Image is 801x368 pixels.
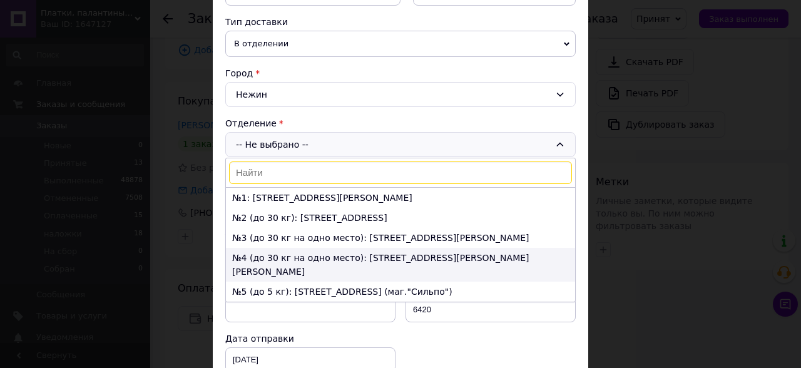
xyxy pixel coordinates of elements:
[226,228,575,248] li: №3 (до 30 кг на одно место): [STREET_ADDRESS][PERSON_NAME]
[225,132,576,157] div: -- Не выбрано --
[225,17,288,27] span: Тип доставки
[225,31,576,57] span: В отделении
[226,208,575,228] li: №2 (до 30 кг): [STREET_ADDRESS]
[225,67,576,79] div: Город
[225,332,395,345] div: Дата отправки
[226,282,575,302] li: №5 (до 5 кг): [STREET_ADDRESS] (маг."Сильпо")
[225,82,576,107] div: Нежин
[229,161,572,184] input: Найти
[225,117,576,130] div: Отделение
[226,248,575,282] li: №4 (до 30 кг на одно место): [STREET_ADDRESS][PERSON_NAME][PERSON_NAME]
[226,188,575,208] li: №1: [STREET_ADDRESS][PERSON_NAME]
